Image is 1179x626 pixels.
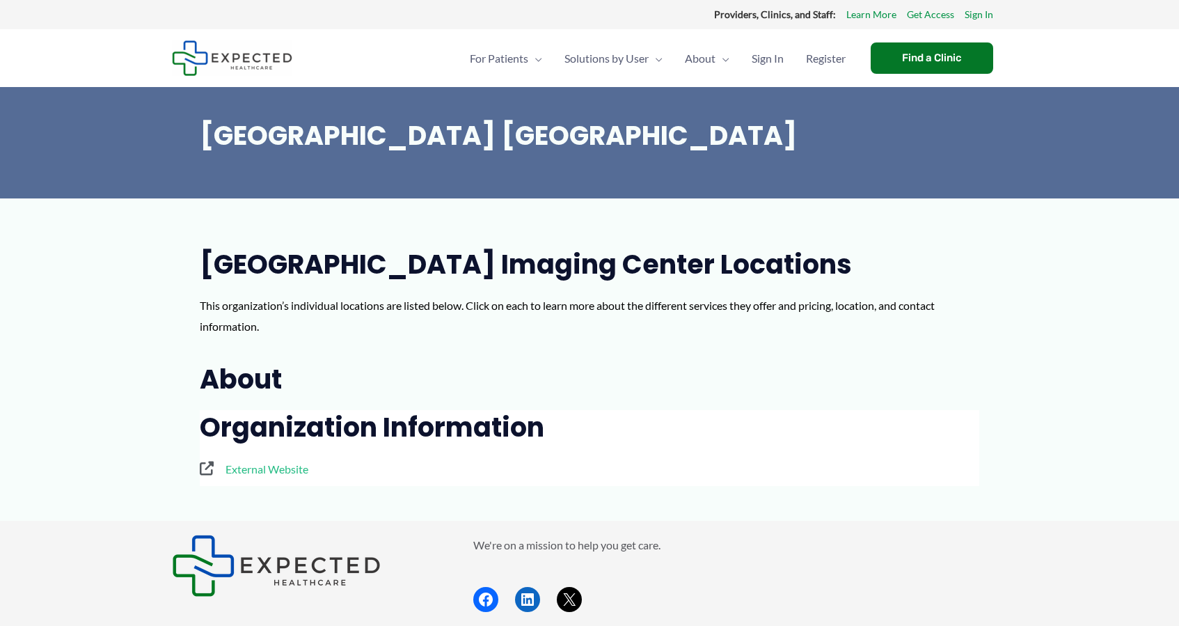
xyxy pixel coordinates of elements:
h2: About [200,362,979,396]
aside: Footer Widget 1 [172,535,438,597]
a: For PatientsMenu Toggle [459,34,553,83]
h2: [GEOGRAPHIC_DATA] [GEOGRAPHIC_DATA] [200,118,979,152]
span: For Patients [470,34,528,83]
strong: Providers, Clinics, and Staff: [714,8,836,20]
span: About [685,34,715,83]
a: Sign In [965,6,993,24]
img: Expected Healthcare Logo - side, dark font, small [172,40,292,76]
p: We're on a mission to help you get care. [473,535,1007,556]
h2: Organization Information [200,410,979,444]
a: Learn More [846,6,896,24]
a: AboutMenu Toggle [674,34,741,83]
img: Expected Healthcare Logo - side, dark font, small [172,535,381,597]
span: Menu Toggle [528,34,542,83]
p: This organization’s individual locations are listed below. Click on each to learn more about the ... [200,295,979,336]
span: Sign In [752,34,784,83]
aside: Footer Widget 2 [473,535,1007,612]
span: Menu Toggle [715,34,729,83]
span: Menu Toggle [649,34,663,83]
a: Register [795,34,857,83]
span: Solutions by User [564,34,649,83]
span: Register [806,34,846,83]
a: Get Access [907,6,954,24]
a: External Website [200,459,979,480]
nav: Primary Site Navigation [459,34,857,83]
a: Solutions by UserMenu Toggle [553,34,674,83]
a: Find a Clinic [871,42,993,74]
h2: [GEOGRAPHIC_DATA] Imaging Center Locations​ [200,247,979,281]
a: Sign In [741,34,795,83]
span: External Website [222,459,308,480]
